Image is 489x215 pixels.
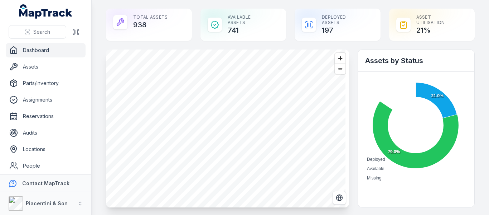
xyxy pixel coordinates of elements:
a: Parts/Inventory [6,76,86,90]
h2: Assets by Status [365,56,467,66]
a: Locations [6,142,86,156]
a: Reservations [6,109,86,123]
span: Available [367,166,384,171]
a: Dashboard [6,43,86,57]
button: Zoom in [335,53,345,64]
strong: Piacentini & Son [26,200,68,206]
a: MapTrack [19,4,73,19]
a: Assets [6,60,86,74]
button: Search [9,25,66,39]
span: Search [33,28,50,36]
span: Deployed [367,157,385,162]
a: Assignments [6,93,86,107]
button: Switch to Satellite View [333,191,346,205]
strong: Contact MapTrack [22,180,69,186]
a: People [6,159,86,173]
canvas: Map [106,50,345,207]
button: Zoom out [335,64,345,74]
span: Missing [367,176,382,181]
a: Audits [6,126,86,140]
